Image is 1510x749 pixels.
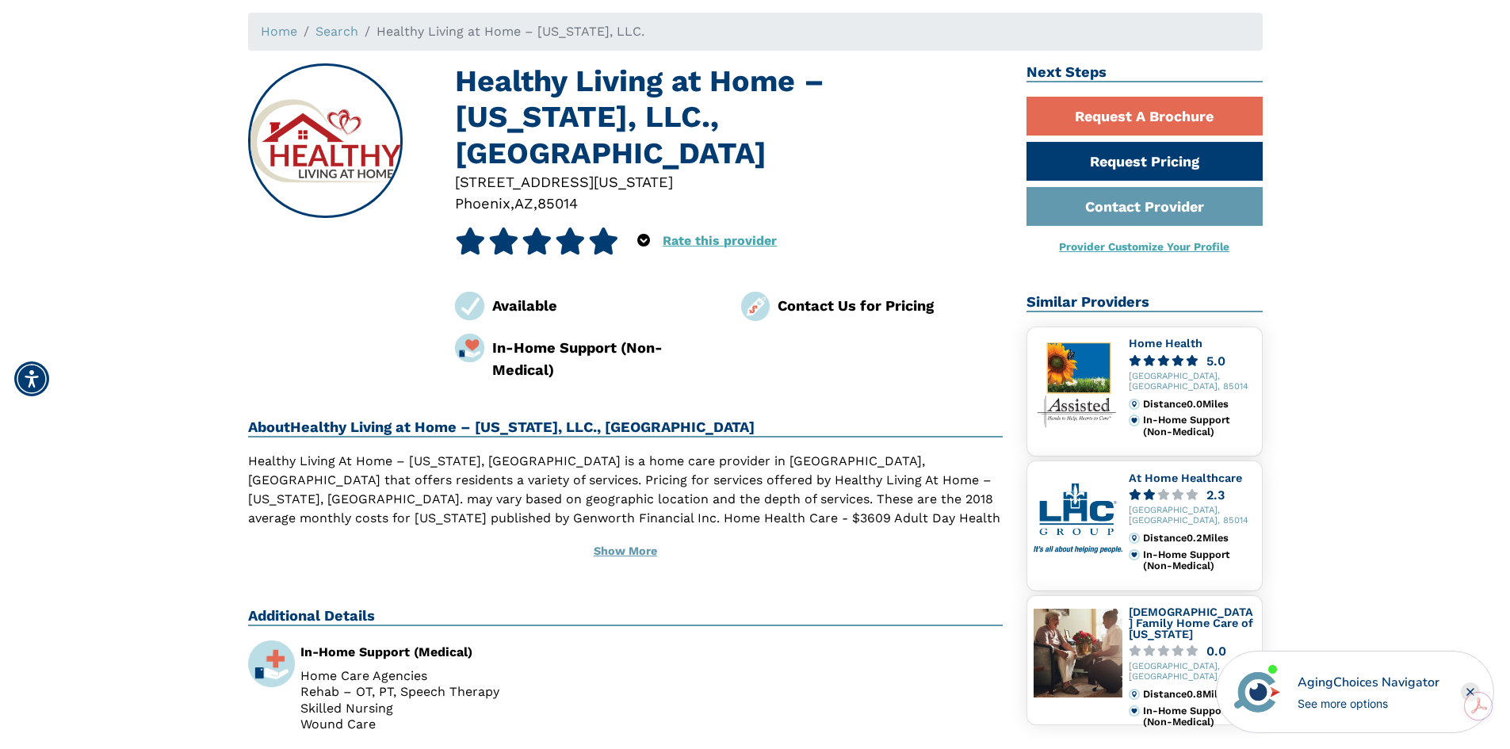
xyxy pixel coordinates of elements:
[663,233,777,248] a: Rate this provider
[300,686,614,698] li: Rehab – OT, PT, Speech Therapy
[1026,187,1263,226] a: Contact Provider
[1298,695,1439,712] div: See more options
[300,646,614,659] div: In-Home Support (Medical)
[1129,533,1140,544] img: distance.svg
[778,295,1003,316] div: Contact Us for Pricing
[1129,472,1242,484] a: At Home Healthcare
[1129,489,1256,501] a: 2.3
[261,24,297,39] a: Home
[1461,682,1480,701] div: Close
[1143,689,1255,700] div: Distance 0.8 Miles
[1129,645,1256,657] a: 0.0
[1129,506,1256,526] div: [GEOGRAPHIC_DATA], [GEOGRAPHIC_DATA], 85014
[315,24,358,39] a: Search
[455,195,510,212] span: Phoenix
[1026,97,1263,136] a: Request A Brochure
[1143,399,1255,410] div: Distance 0.0 Miles
[510,195,514,212] span: ,
[377,24,644,39] span: Healthy Living at Home – [US_STATE], LLC.
[1206,489,1225,501] div: 2.3
[1143,549,1255,572] div: In-Home Support (Non-Medical)
[248,452,1003,566] p: Healthy Living At Home – [US_STATE], [GEOGRAPHIC_DATA] is a home care provider in [GEOGRAPHIC_DAT...
[1143,705,1255,728] div: In-Home Support (Non-Medical)
[1129,689,1140,700] img: distance.svg
[248,607,1003,626] h2: Additional Details
[1026,142,1263,181] a: Request Pricing
[514,195,533,212] span: AZ
[1026,63,1263,82] h2: Next Steps
[1129,415,1140,426] img: primary.svg
[637,227,650,254] div: Popover trigger
[300,718,614,731] li: Wound Care
[1129,705,1140,717] img: primary.svg
[1143,415,1255,438] div: In-Home Support (Non-Medical)
[1206,645,1226,657] div: 0.0
[1230,665,1284,719] img: avatar
[492,337,717,380] div: In-Home Support (Non-Medical)
[248,534,1003,569] button: Show More
[1129,399,1140,410] img: distance.svg
[1129,337,1202,350] a: Home Health
[533,195,537,212] span: ,
[300,702,614,715] li: Skilled Nursing
[248,418,1003,438] h2: About Healthy Living at Home – [US_STATE], LLC., [GEOGRAPHIC_DATA]
[1143,533,1255,544] div: Distance 0.2 Miles
[492,295,717,316] div: Available
[249,99,401,183] img: Healthy Living at Home – Arizona, LLC., Phoenix AZ
[455,171,1003,193] div: [STREET_ADDRESS][US_STATE]
[14,361,49,396] div: Accessibility Menu
[455,63,1003,171] h1: Healthy Living at Home – [US_STATE], LLC., [GEOGRAPHIC_DATA]
[1129,549,1140,560] img: primary.svg
[300,670,614,682] li: Home Care Agencies
[537,193,578,214] div: 85014
[1059,240,1229,253] a: Provider Customize Your Profile
[1129,606,1253,640] a: [DEMOGRAPHIC_DATA] Family Home Care of [US_STATE]
[1129,355,1256,367] a: 5.0
[1298,673,1439,692] div: AgingChoices Navigator
[1026,293,1263,312] h2: Similar Providers
[1129,372,1256,392] div: [GEOGRAPHIC_DATA], [GEOGRAPHIC_DATA], 85014
[1206,355,1225,367] div: 5.0
[248,13,1263,51] nav: breadcrumb
[1129,662,1256,682] div: [GEOGRAPHIC_DATA], [GEOGRAPHIC_DATA], 85006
